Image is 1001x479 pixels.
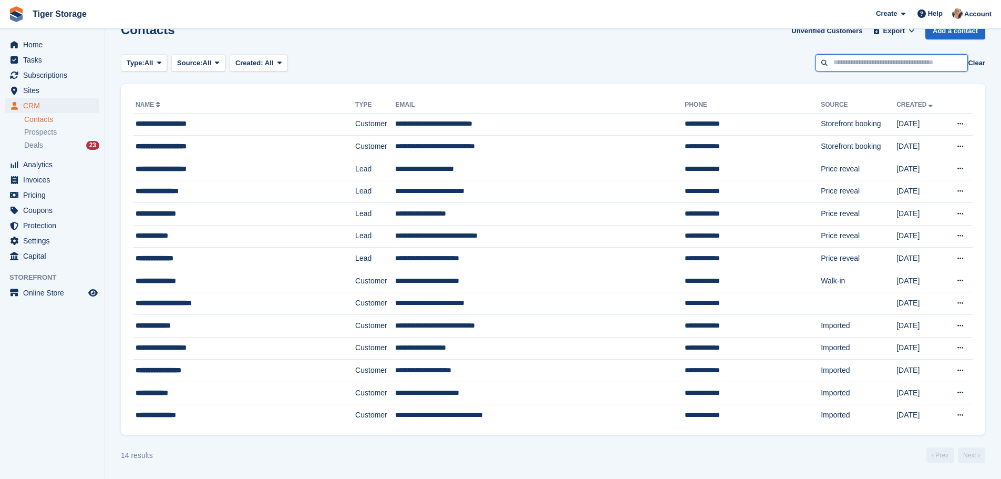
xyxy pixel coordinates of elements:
[121,450,153,461] div: 14 results
[821,225,896,248] td: Price reveal
[355,97,395,114] th: Type
[5,203,99,218] a: menu
[136,101,162,108] a: Name
[265,59,274,67] span: All
[896,315,945,338] td: [DATE]
[821,270,896,292] td: Walk-in
[821,360,896,382] td: Imported
[896,225,945,248] td: [DATE]
[787,23,866,40] a: Unverified Customers
[87,287,99,299] a: Preview store
[924,447,987,463] nav: Page
[355,404,395,426] td: Customer
[23,172,86,187] span: Invoices
[177,58,202,68] span: Source:
[355,382,395,404] td: Customer
[23,188,86,202] span: Pricing
[355,270,395,292] td: Customer
[964,9,992,19] span: Account
[958,447,985,463] a: Next
[821,248,896,270] td: Price reveal
[883,26,905,36] span: Export
[876,8,897,19] span: Create
[23,37,86,52] span: Home
[896,113,945,136] td: [DATE]
[24,127,57,137] span: Prospects
[145,58,153,68] span: All
[871,23,917,40] button: Export
[685,97,821,114] th: Phone
[28,5,91,23] a: Tiger Storage
[821,180,896,203] td: Price reveal
[8,6,24,22] img: stora-icon-8386f47178a22dfd0bd8f6a31ec36ba5ce8667c1dd55bd0f319d3a0aa187defe.svg
[928,8,943,19] span: Help
[23,98,86,113] span: CRM
[23,157,86,172] span: Analytics
[24,140,99,151] a: Deals 23
[821,158,896,180] td: Price reveal
[896,270,945,292] td: [DATE]
[395,97,685,114] th: Email
[127,58,145,68] span: Type:
[23,53,86,67] span: Tasks
[23,203,86,218] span: Coupons
[821,97,896,114] th: Source
[355,337,395,360] td: Customer
[5,68,99,83] a: menu
[171,54,225,72] button: Source: All
[5,188,99,202] a: menu
[355,113,395,136] td: Customer
[355,315,395,338] td: Customer
[355,292,395,315] td: Customer
[86,141,99,150] div: 23
[821,203,896,226] td: Price reveal
[896,292,945,315] td: [DATE]
[821,404,896,426] td: Imported
[896,337,945,360] td: [DATE]
[925,23,985,40] a: Add a contact
[5,157,99,172] a: menu
[121,23,175,37] h1: Contacts
[896,101,935,108] a: Created
[24,140,43,150] span: Deals
[896,158,945,180] td: [DATE]
[896,404,945,426] td: [DATE]
[355,248,395,270] td: Lead
[821,382,896,404] td: Imported
[9,272,105,283] span: Storefront
[235,59,263,67] span: Created:
[5,233,99,248] a: menu
[896,360,945,382] td: [DATE]
[24,115,99,125] a: Contacts
[23,249,86,263] span: Capital
[926,447,954,463] a: Previous
[23,218,86,233] span: Protection
[5,98,99,113] a: menu
[355,225,395,248] td: Lead
[5,53,99,67] a: menu
[23,286,86,300] span: Online Store
[896,180,945,203] td: [DATE]
[203,58,212,68] span: All
[896,248,945,270] td: [DATE]
[5,286,99,300] a: menu
[5,218,99,233] a: menu
[355,158,395,180] td: Lead
[23,233,86,248] span: Settings
[5,172,99,187] a: menu
[5,37,99,52] a: menu
[24,127,99,138] a: Prospects
[121,54,167,72] button: Type: All
[230,54,287,72] button: Created: All
[355,203,395,226] td: Lead
[821,113,896,136] td: Storefront booking
[23,83,86,98] span: Sites
[821,136,896,158] td: Storefront booking
[355,136,395,158] td: Customer
[355,360,395,382] td: Customer
[5,83,99,98] a: menu
[23,68,86,83] span: Subscriptions
[821,337,896,360] td: Imported
[896,136,945,158] td: [DATE]
[5,249,99,263] a: menu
